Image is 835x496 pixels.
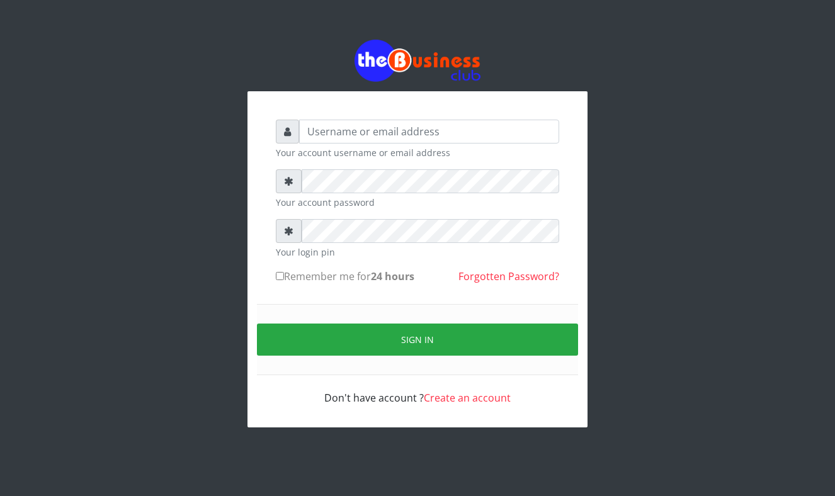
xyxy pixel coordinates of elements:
[371,269,414,283] b: 24 hours
[276,196,559,209] small: Your account password
[276,272,284,280] input: Remember me for24 hours
[424,391,511,405] a: Create an account
[458,269,559,283] a: Forgotten Password?
[257,324,578,356] button: Sign in
[276,146,559,159] small: Your account username or email address
[276,245,559,259] small: Your login pin
[276,375,559,405] div: Don't have account ?
[276,269,414,284] label: Remember me for
[299,120,559,144] input: Username or email address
